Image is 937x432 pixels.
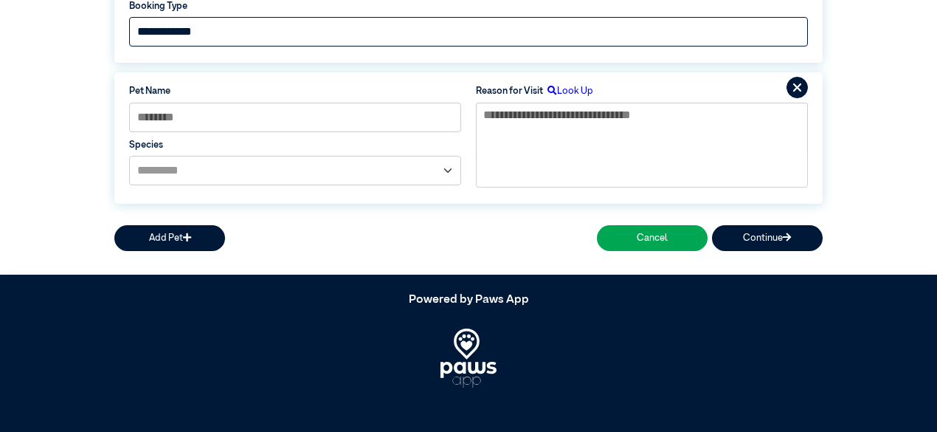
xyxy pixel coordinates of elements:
button: Cancel [597,225,708,251]
img: PawsApp [440,329,497,388]
button: Continue [712,225,823,251]
h5: Powered by Paws App [114,293,823,307]
label: Pet Name [129,84,461,98]
label: Reason for Visit [476,84,543,98]
button: Add Pet [114,225,225,251]
label: Species [129,138,461,152]
label: Look Up [543,84,593,98]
